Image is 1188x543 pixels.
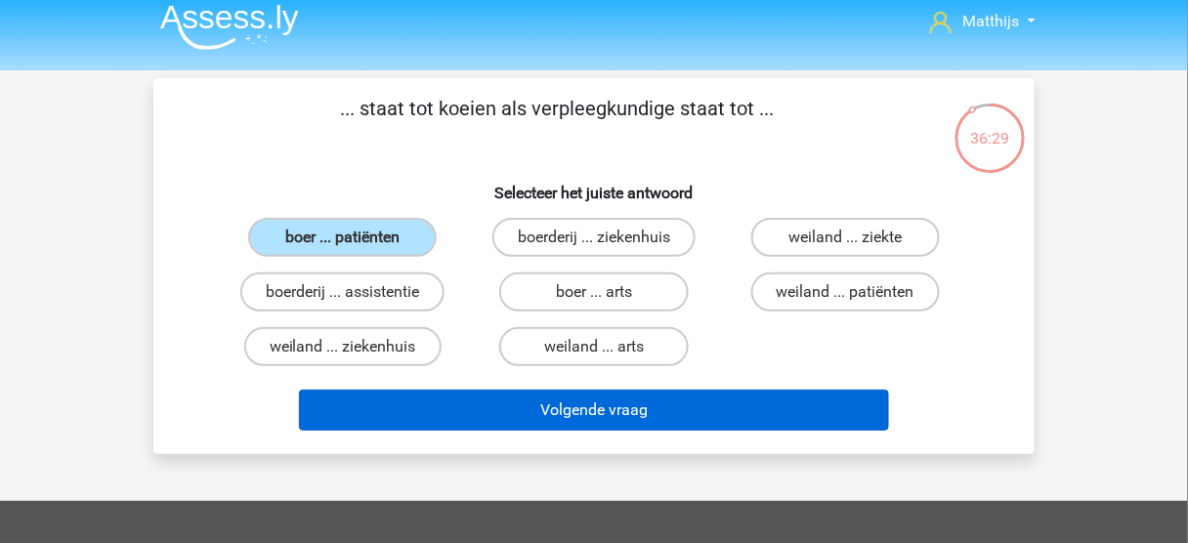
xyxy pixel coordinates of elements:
[499,272,688,312] label: boer ... arts
[160,4,299,50] img: Assessly
[185,168,1003,202] h6: Selecteer het juiste antwoord
[492,218,696,257] label: boerderij ... ziekenhuis
[751,218,940,257] label: weiland ... ziekte
[299,390,890,431] button: Volgende vraag
[248,218,437,257] label: boer ... patiënten
[954,102,1027,150] div: 36:29
[922,10,1043,33] a: Matthijs
[240,272,445,312] label: boerderij ... assistentie
[499,327,688,366] label: weiland ... arts
[185,94,930,152] p: ... staat tot koeien als verpleegkundige staat tot ...
[244,327,442,366] label: weiland ... ziekenhuis
[963,12,1020,30] span: Matthijs
[751,272,940,312] label: weiland ... patiënten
